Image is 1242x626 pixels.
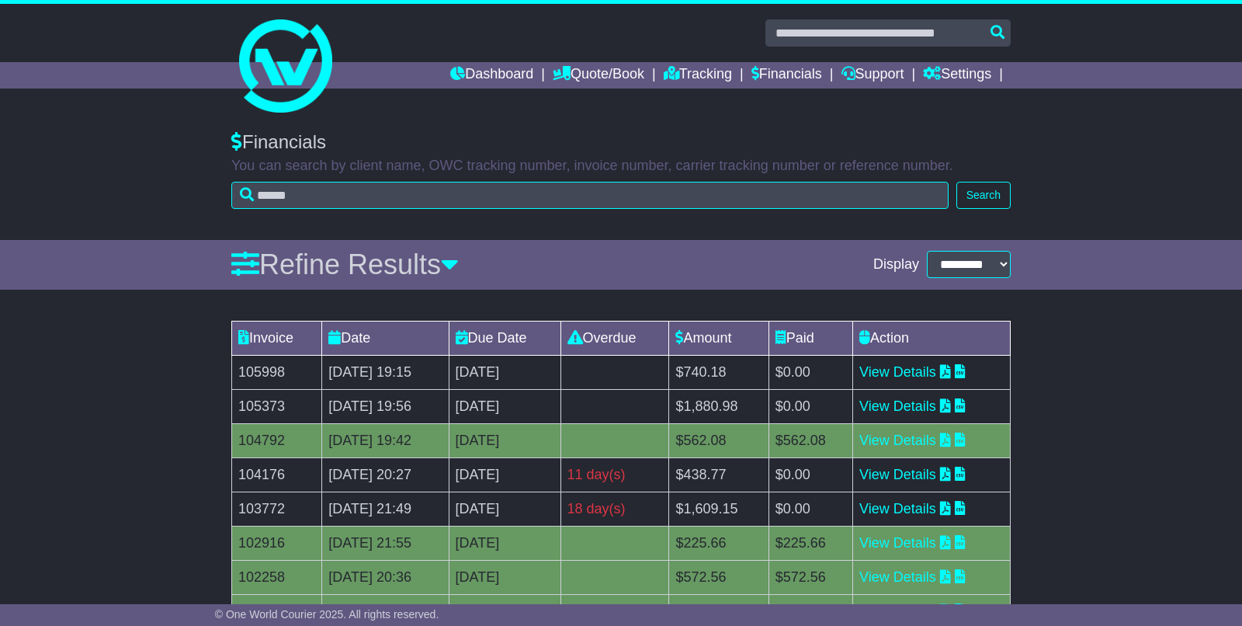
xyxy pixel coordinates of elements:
td: $562.08 [669,423,768,457]
td: 105998 [232,355,322,389]
div: 18 day(s) [567,499,663,520]
td: Due Date [449,321,560,355]
button: Search [956,182,1011,209]
td: $225.66 [669,526,768,560]
div: 11 day(s) [567,464,663,485]
td: [DATE] [449,492,560,526]
span: Display [873,256,919,273]
td: [DATE] 19:56 [322,389,449,423]
td: [DATE] 21:55 [322,526,449,560]
a: Support [841,62,904,89]
td: 102258 [232,560,322,594]
td: $1,880.98 [669,389,768,423]
td: Amount [669,321,768,355]
a: View Details [859,501,936,516]
td: 104176 [232,457,322,492]
td: Paid [768,321,852,355]
td: [DATE] 20:36 [322,560,449,594]
a: Financials [751,62,822,89]
a: Dashboard [450,62,533,89]
span: © One World Courier 2025. All rights reserved. [215,608,439,621]
a: View Details [859,569,936,585]
td: [DATE] 19:15 [322,355,449,389]
td: $0.00 [768,389,852,423]
td: [DATE] [449,457,560,492]
td: [DATE] [449,560,560,594]
a: Tracking [664,62,732,89]
td: $225.66 [768,526,852,560]
td: $562.08 [768,423,852,457]
a: View Details [859,467,936,482]
td: [DATE] [449,423,560,457]
td: [DATE] 19:42 [322,423,449,457]
td: $572.56 [768,560,852,594]
td: [DATE] 21:49 [322,492,449,526]
a: View Details [859,433,936,448]
td: $572.56 [669,560,768,594]
td: $740.18 [669,355,768,389]
td: Action [852,321,1010,355]
a: View Details [859,364,936,380]
td: $0.00 [768,492,852,526]
td: [DATE] [449,526,560,560]
a: View Details [859,398,936,414]
a: View Details [859,603,936,619]
td: [DATE] [449,389,560,423]
td: $0.00 [768,355,852,389]
a: Quote/Book [553,62,644,89]
a: Settings [923,62,991,89]
p: You can search by client name, OWC tracking number, invoice number, carrier tracking number or re... [231,158,1011,175]
a: Refine Results [231,249,459,280]
td: $0.00 [768,457,852,492]
td: 103772 [232,492,322,526]
td: Invoice [232,321,322,355]
td: $438.77 [669,457,768,492]
td: $1,609.15 [669,492,768,526]
td: 102916 [232,526,322,560]
td: Overdue [560,321,669,355]
td: [DATE] 20:27 [322,457,449,492]
td: 105373 [232,389,322,423]
td: [DATE] [449,355,560,389]
td: Date [322,321,449,355]
td: 104792 [232,423,322,457]
div: Financials [231,131,1011,154]
a: View Details [859,535,936,551]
